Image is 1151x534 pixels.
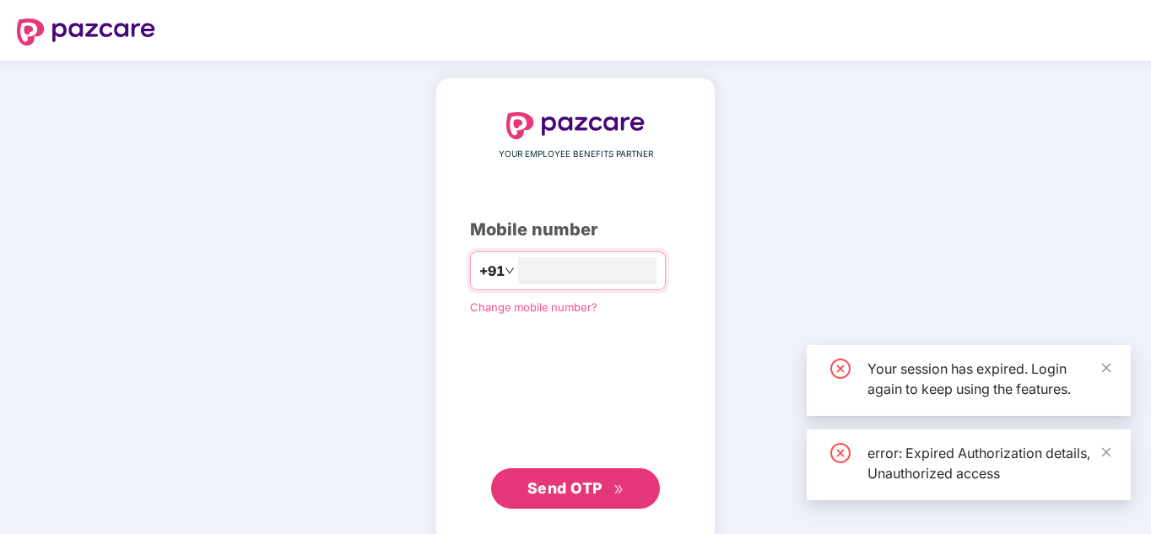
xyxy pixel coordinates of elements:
[867,359,1110,399] div: Your session has expired. Login again to keep using the features.
[479,261,505,282] span: +91
[506,112,645,139] img: logo
[1100,362,1112,374] span: close
[17,19,155,46] img: logo
[499,148,653,161] span: YOUR EMPLOYEE BENEFITS PARTNER
[867,443,1110,483] div: error: Expired Authorization details, Unauthorized access
[470,217,681,243] div: Mobile number
[1100,446,1112,458] span: close
[491,468,660,509] button: Send OTPdouble-right
[613,484,624,495] span: double-right
[470,300,597,314] a: Change mobile number?
[527,479,603,497] span: Send OTP
[830,443,851,463] span: close-circle
[830,359,851,379] span: close-circle
[505,266,515,276] span: down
